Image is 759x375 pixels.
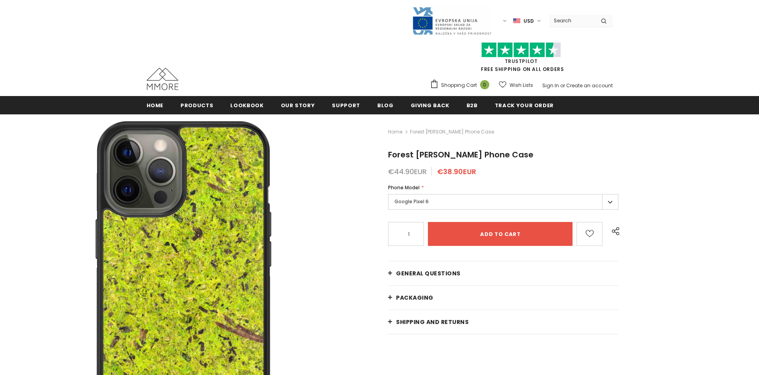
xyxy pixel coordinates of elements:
span: Blog [377,102,394,109]
span: or [560,82,565,89]
span: Wish Lists [510,81,533,89]
a: Trustpilot [505,58,538,65]
a: Shopping Cart 0 [430,79,493,91]
a: Blog [377,96,394,114]
a: support [332,96,360,114]
a: Giving back [411,96,449,114]
span: Our Story [281,102,315,109]
a: Javni Razpis [412,17,492,24]
label: Google Pixel 6 [388,194,618,210]
span: €44.90EUR [388,167,427,177]
span: €38.90EUR [437,167,476,177]
a: Shipping and returns [388,310,618,334]
span: FREE SHIPPING ON ALL ORDERS [430,46,613,73]
img: Trust Pilot Stars [481,42,561,58]
span: Forest [PERSON_NAME] Phone Case [410,127,494,137]
span: General Questions [396,269,461,277]
span: Lookbook [230,102,263,109]
span: Shopping Cart [441,81,477,89]
a: Sign In [542,82,559,89]
a: Products [180,96,213,114]
span: Track your order [495,102,554,109]
span: Products [180,102,213,109]
span: Giving back [411,102,449,109]
a: Home [147,96,164,114]
span: 0 [480,80,489,89]
span: support [332,102,360,109]
span: Home [147,102,164,109]
span: Phone Model [388,184,420,191]
img: MMORE Cases [147,68,178,90]
a: Wish Lists [499,78,533,92]
span: Forest [PERSON_NAME] Phone Case [388,149,533,160]
span: PACKAGING [396,294,433,302]
span: B2B [467,102,478,109]
img: Javni Razpis [412,6,492,35]
span: Shipping and returns [396,318,469,326]
a: PACKAGING [388,286,618,310]
img: USD [513,18,520,24]
a: Lookbook [230,96,263,114]
input: Search Site [549,15,595,26]
a: Our Story [281,96,315,114]
span: USD [524,17,534,25]
a: Create an account [566,82,613,89]
a: Track your order [495,96,554,114]
a: B2B [467,96,478,114]
a: General Questions [388,261,618,285]
a: Home [388,127,402,137]
input: Add to cart [428,222,573,246]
